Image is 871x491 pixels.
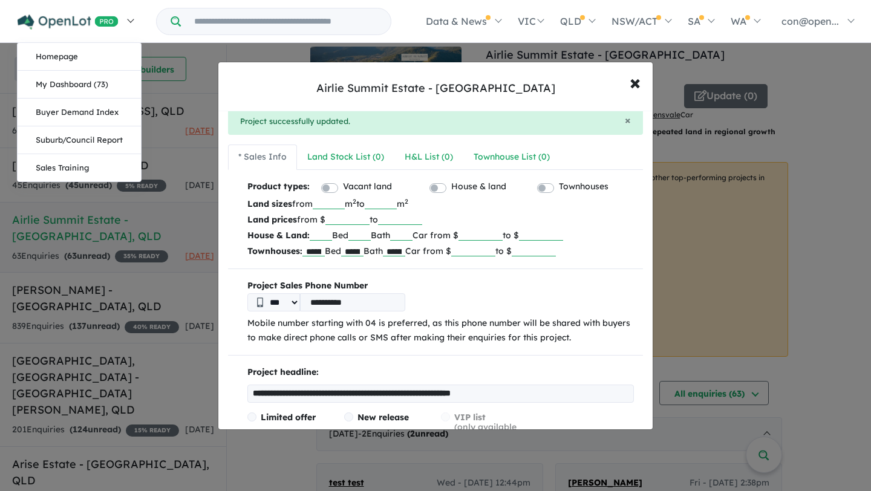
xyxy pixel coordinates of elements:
label: House & land [451,180,506,194]
sup: 2 [353,197,356,206]
p: from $ to [247,212,634,227]
label: Townhouses [559,180,608,194]
div: Project successfully updated. [228,108,643,135]
b: House & Land: [247,230,310,241]
span: con@open... [781,15,839,27]
span: Limited offer [261,412,316,423]
sup: 2 [405,197,408,206]
a: Buyer Demand Index [18,99,141,126]
a: Suburb/Council Report [18,126,141,154]
div: Land Stock List ( 0 ) [307,150,384,164]
b: Product types: [247,180,310,196]
label: Vacant land [343,180,392,194]
span: × [625,113,631,127]
p: Mobile number starting with 04 is preferred, as this phone number will be shared with buyers to m... [247,316,634,345]
span: New release [357,412,409,423]
div: Townhouse List ( 0 ) [474,150,550,164]
div: * Sales Info [238,150,287,164]
b: Land sizes [247,198,292,209]
img: Openlot PRO Logo White [18,15,119,30]
input: Try estate name, suburb, builder or developer [183,8,388,34]
a: Sales Training [18,154,141,181]
b: Project Sales Phone Number [247,279,634,293]
button: Close [625,115,631,126]
div: H&L List ( 0 ) [405,150,453,164]
img: Phone icon [257,298,263,307]
b: Land prices [247,214,297,225]
p: Project headline: [247,365,634,380]
span: × [630,69,641,95]
p: Bed Bath Car from $ to $ [247,227,634,243]
b: Townhouses: [247,245,302,256]
a: My Dashboard (73) [18,71,141,99]
p: Bed Bath Car from $ to $ [247,243,634,259]
a: Homepage [18,43,141,71]
div: Airlie Summit Estate - [GEOGRAPHIC_DATA] [316,80,555,96]
p: from m to m [247,196,634,212]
